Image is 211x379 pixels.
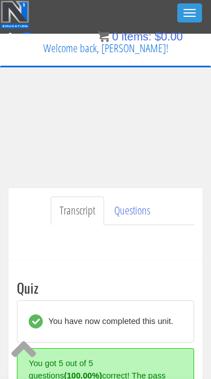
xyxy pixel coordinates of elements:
div: You have now completed this unit. [43,314,173,328]
a: Transcript [51,197,104,225]
img: icon11.png [98,31,109,42]
h3: Quiz [17,280,194,295]
p: Welcome back, [PERSON_NAME]! [1,34,210,62]
span: 0 [20,32,34,46]
bdi: 0.00 [155,30,183,43]
span: 0 [112,30,118,43]
a: Questions [105,197,159,225]
a: 0 [9,29,34,44]
a: 0 items: $0.00 [98,30,183,43]
span: $ [155,30,161,43]
span: items: [122,30,151,43]
img: n1-education [1,1,29,29]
